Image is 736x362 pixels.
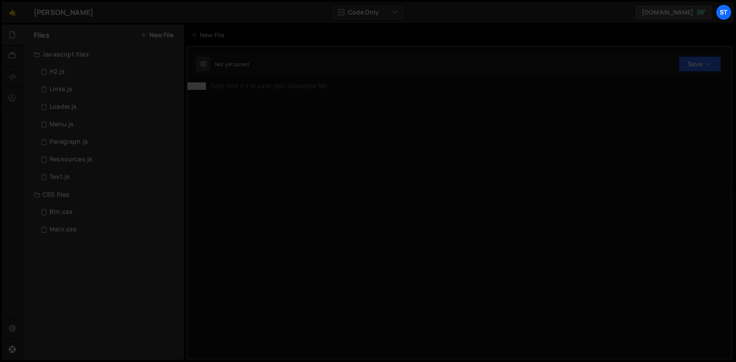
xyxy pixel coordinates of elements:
div: 15898/42409.js [34,168,184,186]
div: Loader.js [50,103,77,111]
a: [DOMAIN_NAME] [634,4,713,20]
div: Not yet saved [215,60,249,68]
div: CSS files [23,186,184,203]
div: Javascript files [23,46,184,63]
div: H2.js [50,68,65,76]
div: Btn.css [50,208,73,216]
button: New File [141,32,173,39]
div: 15898/42449.js [34,63,184,81]
div: 15898/42425.css [34,203,184,221]
div: Ressources.js [50,156,92,163]
div: [PERSON_NAME] [34,7,93,18]
div: Paragraph.js [50,138,88,146]
div: 15898/42450.js [34,133,184,151]
div: 15898/42478.js [34,98,184,116]
div: Type cmd + s to save your Javascript file. [210,83,328,89]
div: New File [191,31,228,39]
div: 15898/42446.js [34,116,184,133]
h2: Files [34,30,50,40]
a: St [716,4,732,20]
a: 🤙 [2,2,23,23]
div: 15898/42448.js [34,81,184,98]
button: Code Only [331,4,405,20]
div: 15898/44119.js [34,151,184,168]
div: 1 [188,82,206,90]
div: Menu.js [50,121,74,128]
div: 15898/42416.css [34,221,184,238]
div: Links.js [50,85,72,93]
div: Main.css [50,226,77,234]
button: Save [679,56,721,72]
div: Text.js [50,173,70,181]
